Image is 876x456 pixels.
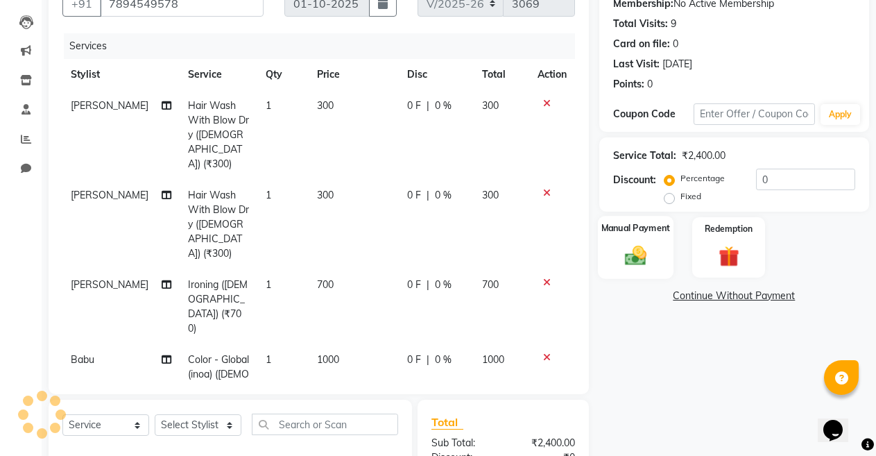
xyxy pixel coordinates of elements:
div: Points: [613,77,644,92]
div: Discount: [613,173,656,187]
span: Color - Global (inoa) ([DEMOGRAPHIC_DATA]) (₹1000) [188,353,249,409]
span: [PERSON_NAME] [71,278,148,291]
span: Hair Wash With Blow Dry ([DEMOGRAPHIC_DATA]) (₹300) [188,99,249,170]
button: Apply [821,104,860,125]
span: Ironing ([DEMOGRAPHIC_DATA]) (₹700) [188,278,248,335]
th: Price [309,59,399,90]
div: 0 [673,37,678,51]
div: Total Visits: [613,17,668,31]
span: 0 F [407,188,421,203]
img: _gift.svg [712,244,746,269]
label: Manual Payment [601,221,670,235]
span: 300 [482,99,499,112]
span: 300 [482,189,499,201]
span: 1 [266,189,271,201]
span: 1 [266,278,271,291]
th: Service [180,59,257,90]
th: Action [529,59,575,90]
span: 300 [317,99,334,112]
span: 300 [317,189,334,201]
span: [PERSON_NAME] [71,189,148,201]
img: _cash.svg [618,243,653,268]
span: 1 [266,353,271,366]
span: 0 % [435,188,452,203]
div: Coupon Code [613,107,694,121]
label: Fixed [680,190,701,203]
input: Search or Scan [252,414,398,435]
div: Card on file: [613,37,670,51]
div: [DATE] [662,57,692,71]
div: ₹2,400.00 [503,436,585,450]
span: 0 % [435,278,452,292]
span: | [427,353,429,367]
span: 0 % [435,353,452,367]
span: | [427,278,429,292]
span: | [427,99,429,113]
span: Hair Wash With Blow Dry ([DEMOGRAPHIC_DATA]) (₹300) [188,189,249,260]
div: Sub Total: [421,436,503,450]
div: Service Total: [613,149,676,163]
div: 0 [647,77,653,92]
span: 700 [482,278,499,291]
input: Enter Offer / Coupon Code [694,103,815,125]
div: Last Visit: [613,57,660,71]
span: 0 F [407,353,421,367]
label: Redemption [705,223,753,235]
span: 700 [317,278,334,291]
span: 1000 [317,353,339,366]
th: Stylist [62,59,180,90]
span: | [427,188,429,203]
div: 9 [671,17,676,31]
a: Continue Without Payment [602,289,866,303]
iframe: chat widget [818,400,862,442]
span: 1 [266,99,271,112]
span: [PERSON_NAME] [71,99,148,112]
th: Total [474,59,529,90]
th: Disc [399,59,474,90]
span: Total [431,415,463,430]
div: Services [64,33,585,59]
span: 0 F [407,278,421,292]
span: Babu [71,353,94,366]
span: 0 % [435,99,452,113]
label: Percentage [680,172,725,185]
span: 0 F [407,99,421,113]
div: ₹2,400.00 [682,149,725,163]
span: 1000 [482,353,504,366]
th: Qty [257,59,309,90]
